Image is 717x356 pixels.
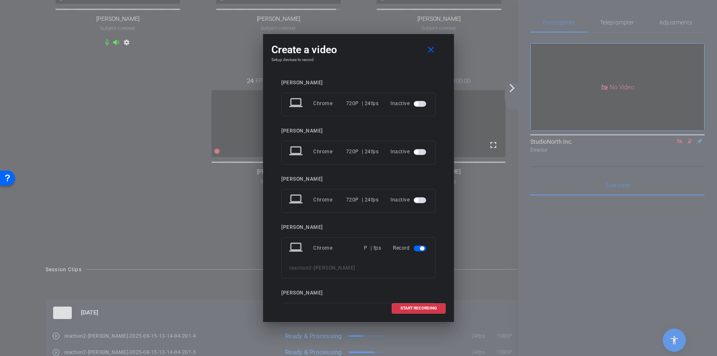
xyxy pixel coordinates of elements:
div: [PERSON_NAME] [281,224,436,231]
span: START RECORDING [400,306,437,310]
mat-icon: laptop [289,96,304,111]
mat-icon: laptop [289,192,304,207]
mat-icon: close [426,45,436,55]
div: [PERSON_NAME] [281,176,436,182]
mat-icon: laptop [289,144,304,159]
div: Chrome [313,241,364,255]
h4: Setup devices to record [271,57,446,62]
span: - [312,265,314,271]
button: START RECORDING [392,303,446,314]
div: P | fps [364,241,381,255]
span: reaction2 [289,265,312,271]
div: Create a video [271,42,446,57]
div: Chrome [313,192,346,207]
div: 720P | 24fps [346,144,379,159]
div: Record [393,241,428,255]
div: 720P | 24fps [346,192,379,207]
div: [PERSON_NAME] [281,80,436,86]
div: 720P | 24fps [346,96,379,111]
div: Chrome [313,144,346,159]
mat-icon: laptop [289,241,304,255]
div: Chrome [313,96,346,111]
div: Inactive [390,192,428,207]
div: Inactive [390,144,428,159]
span: [PERSON_NAME] [314,265,355,271]
div: Inactive [390,96,428,111]
div: [PERSON_NAME] [281,290,436,296]
div: [PERSON_NAME] [281,128,436,134]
